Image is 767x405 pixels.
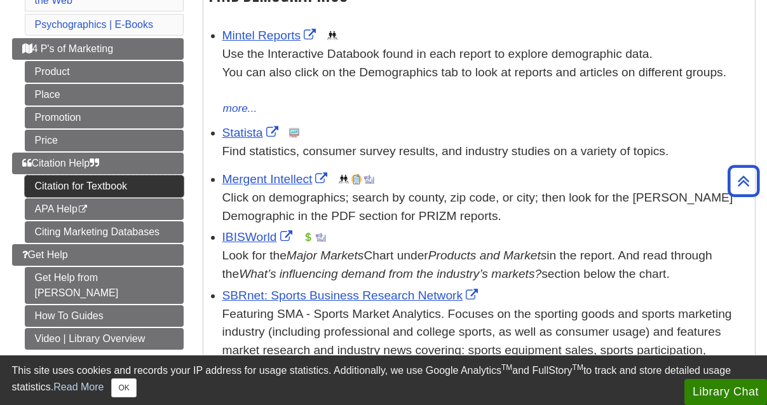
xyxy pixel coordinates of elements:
[222,189,749,226] div: Click on demographics; search by county, zip code, or city; then look for the [PERSON_NAME] Demog...
[25,305,184,327] a: How To Guides
[25,107,184,128] a: Promotion
[25,267,184,304] a: Get Help from [PERSON_NAME]
[573,363,583,372] sup: TM
[222,45,749,100] div: Use the Interactive Databook found in each report to explore demographic data. You can also click...
[287,249,364,262] i: Major Markets
[428,249,547,262] i: Products and Markets
[222,230,295,244] a: Link opens in new window
[111,378,136,397] button: Close
[78,205,88,214] i: This link opens in a new window
[222,142,749,161] p: Find statistics, consumer survey results, and industry studies on a variety of topics.
[684,379,767,405] button: Library Chat
[22,43,114,54] span: 4 P's of Marketing
[53,381,104,392] a: Read More
[25,328,184,350] a: Video | Library Overview
[25,130,184,151] a: Price
[12,244,184,266] a: Get Help
[723,172,764,189] a: Back to Top
[25,84,184,106] a: Place
[316,232,326,242] img: Industry Report
[222,100,258,118] button: more...
[12,363,756,397] div: This site uses cookies and records your IP address for usage statistics. Additionally, we use Goo...
[25,198,184,220] a: APA Help
[289,128,299,138] img: Statistics
[25,221,184,243] a: Citing Marketing Databases
[25,175,184,197] a: Citation for Textbook
[222,126,282,139] a: Link opens in new window
[303,232,313,242] img: Financial Report
[222,29,320,42] a: Link opens in new window
[501,363,512,372] sup: TM
[22,158,100,168] span: Citation Help
[239,267,541,280] i: What’s influencing demand from the industry’s markets?
[35,19,153,30] a: Psychographics | E-Books
[222,289,482,302] a: Link opens in new window
[12,38,184,60] a: 4 P's of Marketing
[364,174,374,184] img: Industry Report
[222,305,749,378] p: Featuring SMA - Sports Market Analytics. Focuses on the sporting goods and sports marketing indus...
[22,249,68,260] span: Get Help
[339,174,349,184] img: Demographics
[222,247,749,284] div: Look for the Chart under in the report. And read through the section below the chart.
[351,174,362,184] img: Company Information
[327,31,337,41] img: Demographics
[25,61,184,83] a: Product
[12,153,184,174] a: Citation Help
[222,172,331,186] a: Link opens in new window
